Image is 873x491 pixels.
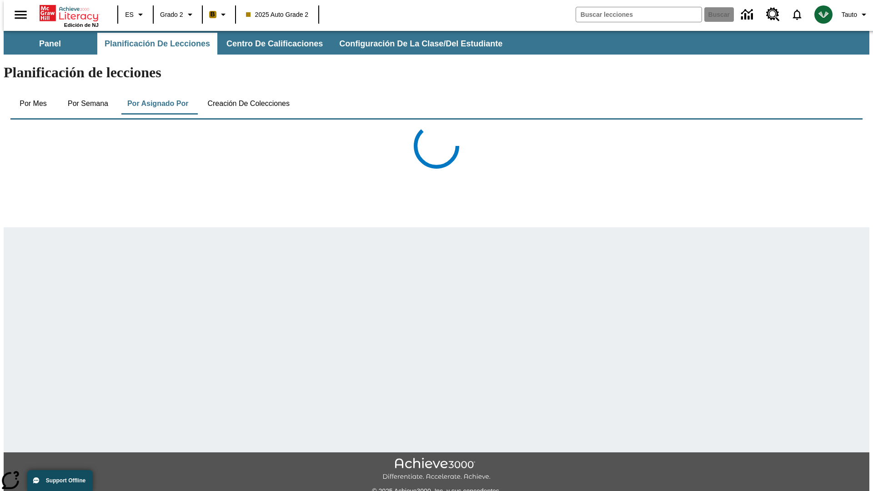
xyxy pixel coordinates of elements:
[809,3,838,26] button: Escoja un nuevo avatar
[332,33,510,55] button: Configuración de la clase/del estudiante
[27,470,93,491] button: Support Offline
[382,458,491,481] img: Achieve3000 Differentiate Accelerate Achieve
[39,39,61,49] span: Panel
[120,93,196,115] button: Por asignado por
[814,5,833,24] img: avatar image
[736,2,761,27] a: Centro de información
[246,10,309,20] span: 2025 Auto Grade 2
[576,7,702,22] input: Buscar campo
[121,6,150,23] button: Lenguaje: ES, Selecciona un idioma
[761,2,785,27] a: Centro de recursos, Se abrirá en una pestaña nueva.
[211,9,215,20] span: B
[206,6,232,23] button: Boost El color de la clase es anaranjado claro. Cambiar el color de la clase.
[64,22,99,28] span: Edición de NJ
[60,93,115,115] button: Por semana
[5,33,95,55] button: Panel
[842,10,857,20] span: Tauto
[46,477,85,484] span: Support Offline
[4,33,511,55] div: Subbarra de navegación
[219,33,330,55] button: Centro de calificaciones
[156,6,199,23] button: Grado: Grado 2, Elige un grado
[339,39,502,49] span: Configuración de la clase/del estudiante
[97,33,217,55] button: Planificación de lecciones
[7,1,34,28] button: Abrir el menú lateral
[4,31,869,55] div: Subbarra de navegación
[105,39,210,49] span: Planificación de lecciones
[785,3,809,26] a: Notificaciones
[4,64,869,81] h1: Planificación de lecciones
[200,93,297,115] button: Creación de colecciones
[40,4,99,22] a: Portada
[160,10,183,20] span: Grado 2
[10,93,56,115] button: Por mes
[125,10,134,20] span: ES
[40,3,99,28] div: Portada
[838,6,873,23] button: Perfil/Configuración
[226,39,323,49] span: Centro de calificaciones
